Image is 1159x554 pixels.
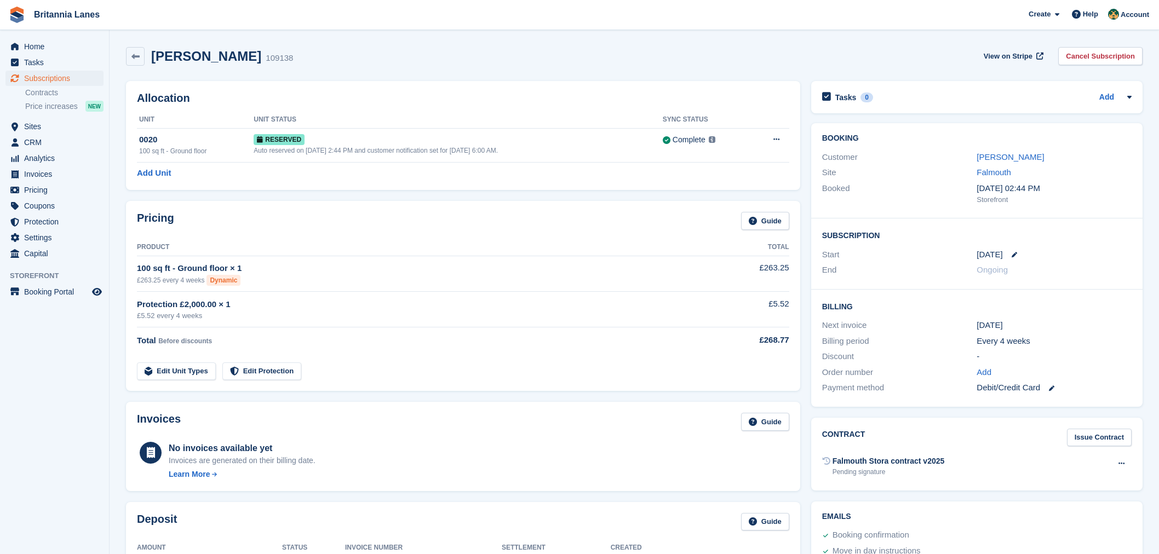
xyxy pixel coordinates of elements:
[5,246,104,261] a: menu
[137,262,689,275] div: 100 sq ft - Ground floor × 1
[137,413,181,431] h2: Invoices
[24,71,90,86] span: Subscriptions
[1099,91,1114,104] a: Add
[24,135,90,150] span: CRM
[977,335,1132,348] div: Every 4 weeks
[1083,9,1098,20] span: Help
[822,350,977,363] div: Discount
[663,111,751,129] th: Sync Status
[5,55,104,70] a: menu
[5,214,104,229] a: menu
[169,469,210,480] div: Learn More
[90,285,104,298] a: Preview store
[85,101,104,112] div: NEW
[741,212,789,230] a: Guide
[5,39,104,54] a: menu
[822,166,977,179] div: Site
[822,319,977,332] div: Next invoice
[24,284,90,299] span: Booking Portal
[254,146,663,155] div: Auto reserved on [DATE] 2:44 PM and customer notification set for [DATE] 6:00 AM.
[1108,9,1119,20] img: Nathan Kellow
[1058,47,1143,65] a: Cancel Subscription
[835,93,857,102] h2: Tasks
[979,47,1046,65] a: View on Stripe
[673,134,705,146] div: Complete
[977,168,1011,177] a: Falmouth
[833,467,945,477] div: Pending signature
[5,166,104,182] a: menu
[1067,429,1132,447] a: Issue Contract
[25,88,104,98] a: Contracts
[833,529,909,542] div: Booking confirmation
[169,442,315,455] div: No invoices available yet
[24,55,90,70] span: Tasks
[5,71,104,86] a: menu
[25,100,104,112] a: Price increases NEW
[137,336,156,345] span: Total
[137,239,689,256] th: Product
[977,194,1132,205] div: Storefront
[5,151,104,166] a: menu
[822,229,1132,240] h2: Subscription
[24,151,90,166] span: Analytics
[24,39,90,54] span: Home
[5,135,104,150] a: menu
[822,366,977,379] div: Order number
[25,101,78,112] span: Price increases
[822,182,977,205] div: Booked
[5,198,104,213] a: menu
[222,362,301,380] a: Edit Protection
[10,270,109,281] span: Storefront
[822,264,977,276] div: End
[206,275,240,286] div: Dynamic
[822,512,1132,521] h2: Emails
[5,182,104,198] a: menu
[139,146,254,156] div: 100 sq ft - Ground floor
[137,362,216,380] a: Edit Unit Types
[822,301,1132,311] h2: Billing
[169,469,315,480] a: Learn More
[977,366,991,379] a: Add
[137,212,174,230] h2: Pricing
[24,230,90,245] span: Settings
[9,7,25,23] img: stora-icon-8386f47178a22dfd0bd8f6a31ec36ba5ce8667c1dd55bd0f319d3a0aa187defe.svg
[977,350,1132,363] div: -
[169,455,315,466] div: Invoices are generated on their billing date.
[822,429,865,447] h2: Contract
[977,265,1008,274] span: Ongoing
[137,111,254,129] th: Unit
[689,256,789,291] td: £263.25
[709,136,715,143] img: icon-info-grey-7440780725fd019a000dd9b08b2336e03edf1995a4989e88bcd33f0948082b44.svg
[24,246,90,261] span: Capital
[24,214,90,229] span: Protection
[137,310,689,321] div: £5.52 every 4 weeks
[822,382,977,394] div: Payment method
[137,167,171,180] a: Add Unit
[254,134,305,145] span: Reserved
[689,239,789,256] th: Total
[137,275,689,286] div: £263.25 every 4 weeks
[741,413,789,431] a: Guide
[822,335,977,348] div: Billing period
[5,119,104,134] a: menu
[833,455,945,467] div: Falmouth Stora contract v2025
[860,93,873,102] div: 0
[139,134,254,146] div: 0020
[137,513,177,531] h2: Deposit
[158,337,212,345] span: Before discounts
[689,334,789,347] div: £268.77
[741,513,789,531] a: Guide
[1121,9,1149,20] span: Account
[151,49,261,64] h2: [PERSON_NAME]
[977,182,1132,195] div: [DATE] 02:44 PM
[137,298,689,311] div: Protection £2,000.00 × 1
[254,111,663,129] th: Unit Status
[977,249,1002,261] time: 2025-09-20 00:00:00 UTC
[822,151,977,164] div: Customer
[977,152,1044,161] a: [PERSON_NAME]
[5,284,104,299] a: menu
[689,292,789,327] td: £5.52
[5,230,104,245] a: menu
[984,51,1032,62] span: View on Stripe
[137,92,789,105] h2: Allocation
